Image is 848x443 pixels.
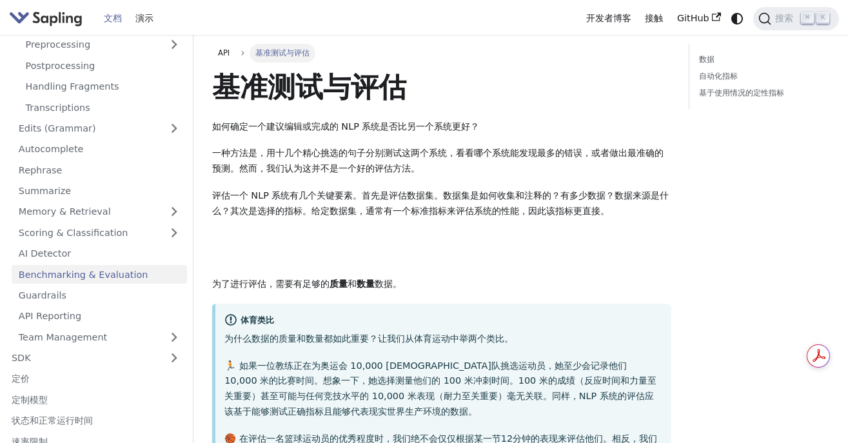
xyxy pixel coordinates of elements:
[699,88,784,97] font: 基于使用情况的定性指标
[816,12,829,24] kbd: K
[218,48,230,57] font: API
[224,360,656,417] font: 🏃 如果一位教练正在为奥运会 10,000 [DEMOGRAPHIC_DATA]队挑选运动员，她至少会记录他们 10,000 米的比赛时间。想象一下，她选择测量他们的 100 米冲刺时间。100...
[19,77,187,96] a: Handling Fragments
[12,286,187,305] a: Guardrails
[699,70,825,83] a: 自动化指标
[348,279,357,289] font: 和
[255,48,310,57] font: 基准测试与评估
[670,8,727,28] a: GitHub
[12,415,93,426] font: 状态和正常运行时间
[9,9,83,28] img: Sapling.ai
[12,328,187,346] a: Team Management
[12,373,30,384] font: 定价
[12,182,187,201] a: Summarize
[12,202,187,221] a: Memory & Retrieval
[212,44,236,62] a: API
[241,315,274,325] font: 体育类比
[330,279,348,289] font: 质量
[224,333,513,344] font: 为什么数据的质量和数量都如此重要？让我们从体育运动中举两个类比。
[12,265,187,284] a: Benchmarking & Evaluation
[12,307,187,326] a: API Reporting
[104,13,122,23] font: 文档
[12,119,187,138] a: Edits (Grammar)
[645,13,663,23] font: 接触
[12,223,187,242] a: Scoring & Classification
[212,71,406,103] font: 基准测试与评估
[579,8,638,28] a: 开发者博客
[19,98,187,117] a: Transcriptions
[161,349,187,368] button: 展开侧边栏类别“SDK”
[699,87,825,99] a: 基于使用情况的定性指标
[12,353,31,363] font: SDK
[9,9,87,28] a: Sapling.ai
[699,72,738,81] font: 自动化指标
[775,13,793,23] font: 搜索
[357,279,375,289] font: 数量
[5,349,161,368] a: SDK
[12,140,187,159] a: Autocomplete
[375,279,402,289] font: 数据。
[12,161,187,179] a: Rephrase
[212,148,664,173] font: 一种方法是，用十几个精心挑选的句子分别测试这两个系统，看看哪个系统能发现最多的错误，或者做出最准确的预测。然而，我们认为这并不是一个好的评估方法。
[212,44,671,62] nav: 面包屑
[753,7,839,30] button: 搜索 (Command+K)
[5,411,187,430] a: 状态和正常运行时间
[12,395,48,405] font: 定制模型
[638,8,670,28] a: 接触
[12,244,187,263] a: AI Detector
[5,390,187,409] a: 定制模型
[128,8,161,28] a: 演示
[586,13,631,23] font: 开发者博客
[727,9,746,28] button: 在暗模式和亮模式之间切换（当前为系统模式）
[19,35,187,54] a: Preprocessing
[677,13,709,23] font: GitHub
[135,13,153,23] font: 演示
[699,54,825,66] a: 数据
[699,55,715,64] font: 数据
[212,279,330,289] font: 为了进行评估，需要有足够的
[97,8,129,28] a: 文档
[5,369,187,388] a: 定价
[19,56,187,75] a: Postprocessing
[212,121,480,132] font: 如何确定一个建议编辑或完成的 NLP 系统是否比另一个系统更好？
[212,190,669,216] font: 评估一个 NLP 系统有几个关键要素。首先是评估数据集。数据集是如何收集和注释的？有多少数据？数据来源是什么？其次是选择的指标。给定数据集，通常有一个标准指标来评估系统的性能，因此该指标更直接。
[801,12,814,24] kbd: ⌘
